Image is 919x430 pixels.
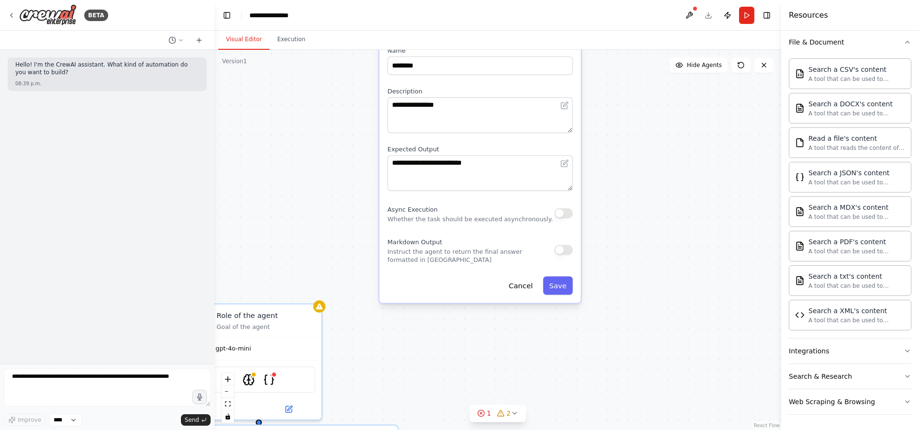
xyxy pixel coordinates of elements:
[218,30,269,50] button: Visual Editor
[789,339,911,363] button: Integrations
[185,416,199,424] span: Send
[808,99,905,109] div: Search a DOCX's content
[559,158,571,170] button: Open in editor
[808,65,905,74] div: Search a CSV's content
[789,37,844,47] div: File & Document
[754,423,780,428] a: React Flow attribution
[181,414,211,426] button: Send
[84,10,108,21] div: BETA
[243,373,255,386] img: AIMindTool
[19,4,77,26] img: Logo
[216,310,315,320] div: Role of the agent
[795,310,805,320] img: XMLSearchTool
[260,403,317,416] button: Open in side panel
[808,248,905,255] div: A tool that can be used to semantic search a query from a PDF's content.
[503,276,539,294] button: Cancel
[222,385,234,398] button: zoom out
[808,168,905,178] div: Search a JSON's content
[388,46,573,55] label: Name
[795,138,805,147] img: FileReadTool
[808,317,905,324] div: A tool that can be used to semantic search a query from a XML's content.
[195,304,323,420] div: Role of the agentGoal of the agentgpt-4o-miniAIMindToolJSONSearchTool
[789,364,911,389] button: Search & Research
[249,11,299,20] nav: breadcrumb
[795,241,805,251] img: PDFSearchTool
[388,87,573,95] label: Description
[487,408,491,418] span: 1
[808,306,905,316] div: Search a XML's content
[192,390,207,404] button: Click to speak your automation idea
[808,134,905,143] div: Read a file's content
[388,206,438,214] span: Async Execution
[808,203,905,212] div: Search a MDX's content
[789,30,911,55] button: File & Document
[216,323,315,331] div: Goal of the agent
[191,34,207,46] button: Start a new chat
[808,213,905,221] div: A tool that can be used to semantic search a query from a MDX's content.
[795,207,805,216] img: MDXSearchTool
[789,372,852,381] div: Search & Research
[15,80,199,87] div: 08:39 p.m.
[470,405,526,422] button: 12
[789,10,828,21] h4: Resources
[388,145,573,153] label: Expected Output
[222,398,234,410] button: fit view
[808,237,905,247] div: Search a PDF's content
[808,75,905,83] div: A tool that can be used to semantic search a query from a CSV's content.
[4,414,45,426] button: Improve
[222,373,234,385] button: zoom in
[789,55,911,338] div: File & Document
[215,345,251,353] span: gpt-4o-mini
[795,69,805,79] img: CSVSearchTool
[220,9,234,22] button: Hide left sidebar
[269,30,313,50] button: Execution
[795,172,805,182] img: JSONSearchTool
[795,276,805,285] img: TXTSearchTool
[18,416,41,424] span: Improve
[388,215,553,224] p: Whether the task should be executed asynchronously.
[222,410,234,423] button: toggle interactivity
[15,61,199,76] p: Hello! I'm the CrewAI assistant. What kind of automation do you want to build?
[808,282,905,290] div: A tool that can be used to semantic search a query from a txt's content.
[670,57,728,73] button: Hide Agents
[789,389,911,414] button: Web Scraping & Browsing
[808,110,905,117] div: A tool that can be used to semantic search a query from a DOCX's content.
[388,239,442,246] span: Markdown Output
[222,57,247,65] div: Version 1
[808,179,905,186] div: A tool that can be used to semantic search a query from a JSON's content.
[165,34,188,46] button: Switch to previous chat
[222,373,234,423] div: React Flow controls
[506,408,511,418] span: 2
[789,397,875,407] div: Web Scraping & Browsing
[543,276,572,294] button: Save
[263,373,275,386] img: JSONSearchTool
[795,103,805,113] img: DOCXSearchTool
[559,99,571,112] button: Open in editor
[808,144,905,152] div: A tool that reads the content of a file. To use this tool, provide a 'file_path' parameter with t...
[388,248,555,264] p: Instruct the agent to return the final answer formatted in [GEOGRAPHIC_DATA]
[808,272,905,281] div: Search a txt's content
[687,61,722,69] span: Hide Agents
[760,9,773,22] button: Hide right sidebar
[789,346,829,356] div: Integrations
